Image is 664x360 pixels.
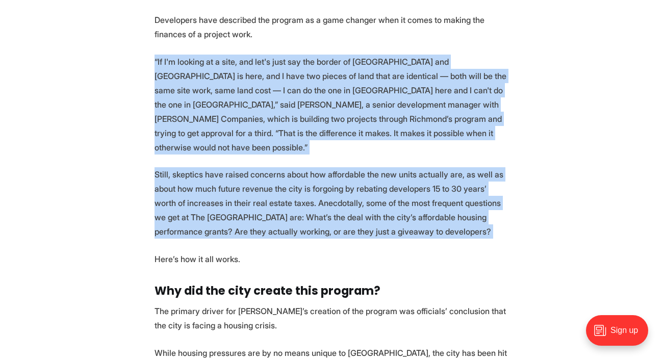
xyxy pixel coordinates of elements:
[155,252,509,266] p: Here’s how it all works.
[155,167,509,239] p: Still, skeptics have raised concerns about how affordable the new units actually are, as well as ...
[155,55,509,155] p: “If I'm looking at a site, and let's just say the border of [GEOGRAPHIC_DATA] and [GEOGRAPHIC_DAT...
[577,310,664,360] iframe: portal-trigger
[155,282,380,299] strong: Why did the city create this program?
[155,304,509,332] p: The primary driver for [PERSON_NAME]’s creation of the program was officials’ conclusion that the...
[155,13,509,41] p: Developers have described the program as a game changer when it comes to making the finances of a...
